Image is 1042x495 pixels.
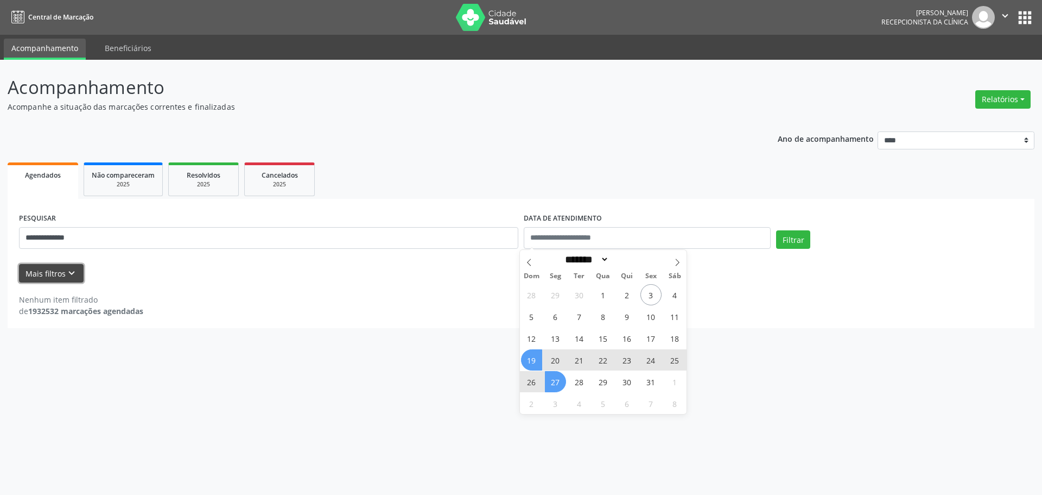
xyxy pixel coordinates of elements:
[881,8,968,17] div: [PERSON_NAME]
[92,180,155,189] div: 2025
[609,254,645,265] input: Year
[8,8,93,26] a: Central de Marcação
[545,371,566,392] span: Outubro 27, 2025
[593,306,614,327] span: Outubro 8, 2025
[19,264,84,283] button: Mais filtroskeyboard_arrow_down
[262,171,298,180] span: Cancelados
[593,393,614,414] span: Novembro 5, 2025
[593,349,614,371] span: Outubro 22, 2025
[92,171,155,180] span: Não compareceram
[28,12,93,22] span: Central de Marcação
[4,39,86,60] a: Acompanhamento
[617,284,638,305] span: Outubro 2, 2025
[19,305,143,317] div: de
[66,267,78,279] i: keyboard_arrow_down
[569,284,590,305] span: Setembro 30, 2025
[663,273,687,280] span: Sáb
[975,90,1031,109] button: Relatórios
[25,171,61,180] span: Agendados
[521,371,542,392] span: Outubro 26, 2025
[617,371,638,392] span: Outubro 30, 2025
[521,393,542,414] span: Novembro 2, 2025
[640,349,662,371] span: Outubro 24, 2025
[8,101,726,112] p: Acompanhe a situação das marcações correntes e finalizadas
[593,371,614,392] span: Outubro 29, 2025
[972,6,995,29] img: img
[520,273,544,280] span: Dom
[640,328,662,349] span: Outubro 17, 2025
[8,74,726,101] p: Acompanhamento
[617,328,638,349] span: Outubro 16, 2025
[995,6,1015,29] button: 
[664,371,685,392] span: Novembro 1, 2025
[640,306,662,327] span: Outubro 10, 2025
[664,284,685,305] span: Outubro 4, 2025
[664,393,685,414] span: Novembro 8, 2025
[664,349,685,371] span: Outubro 25, 2025
[615,273,639,280] span: Qui
[591,273,615,280] span: Qua
[776,230,810,249] button: Filtrar
[569,328,590,349] span: Outubro 14, 2025
[176,180,231,189] div: 2025
[521,328,542,349] span: Outubro 12, 2025
[562,254,609,265] select: Month
[19,210,56,227] label: PESQUISAR
[545,328,566,349] span: Outubro 13, 2025
[593,328,614,349] span: Outubro 15, 2025
[617,306,638,327] span: Outubro 9, 2025
[881,17,968,27] span: Recepcionista da clínica
[524,210,602,227] label: DATA DE ATENDIMENTO
[545,284,566,305] span: Setembro 29, 2025
[640,371,662,392] span: Outubro 31, 2025
[999,10,1011,22] i: 
[664,306,685,327] span: Outubro 11, 2025
[569,349,590,371] span: Outubro 21, 2025
[543,273,567,280] span: Seg
[617,349,638,371] span: Outubro 23, 2025
[640,393,662,414] span: Novembro 7, 2025
[617,393,638,414] span: Novembro 6, 2025
[187,171,220,180] span: Resolvidos
[545,349,566,371] span: Outubro 20, 2025
[569,371,590,392] span: Outubro 28, 2025
[569,393,590,414] span: Novembro 4, 2025
[569,306,590,327] span: Outubro 7, 2025
[640,284,662,305] span: Outubro 3, 2025
[593,284,614,305] span: Outubro 1, 2025
[567,273,591,280] span: Ter
[521,284,542,305] span: Setembro 28, 2025
[1015,8,1034,27] button: apps
[521,306,542,327] span: Outubro 5, 2025
[28,306,143,316] strong: 1932532 marcações agendadas
[664,328,685,349] span: Outubro 18, 2025
[545,393,566,414] span: Novembro 3, 2025
[639,273,663,280] span: Sex
[97,39,159,58] a: Beneficiários
[545,306,566,327] span: Outubro 6, 2025
[252,180,307,189] div: 2025
[19,294,143,305] div: Nenhum item filtrado
[521,349,542,371] span: Outubro 19, 2025
[778,131,874,145] p: Ano de acompanhamento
